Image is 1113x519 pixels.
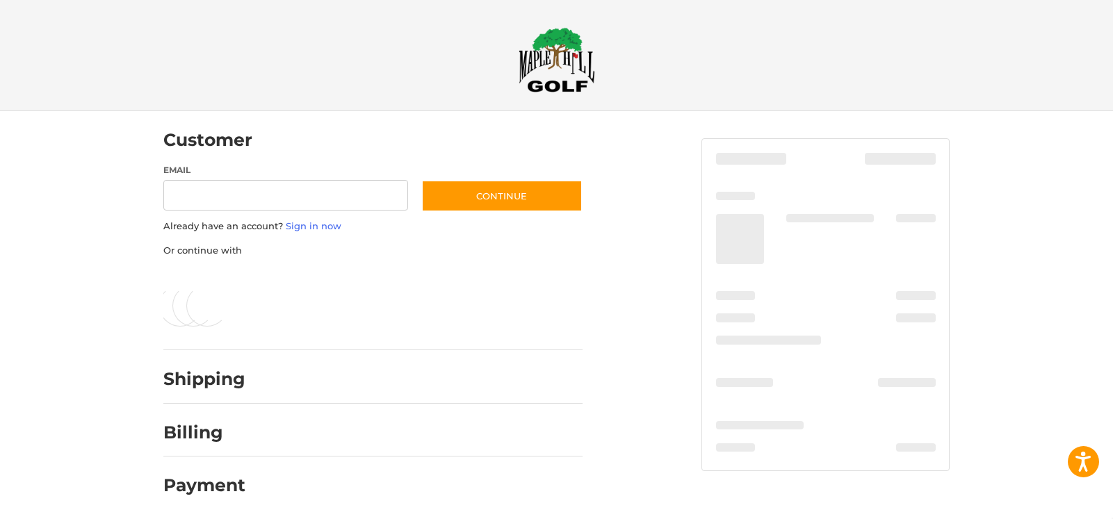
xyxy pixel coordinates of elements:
h2: Shipping [163,368,245,390]
label: Email [163,164,408,176]
a: Sign in now [286,220,341,231]
h2: Billing [163,422,245,443]
h2: Customer [163,129,252,151]
h2: Payment [163,475,245,496]
p: Already have an account? [163,220,583,233]
img: Maple Hill Golf [519,27,595,92]
p: Or continue with [163,244,583,258]
button: Continue [421,180,583,212]
iframe: Gorgias live chat messenger [14,459,165,505]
